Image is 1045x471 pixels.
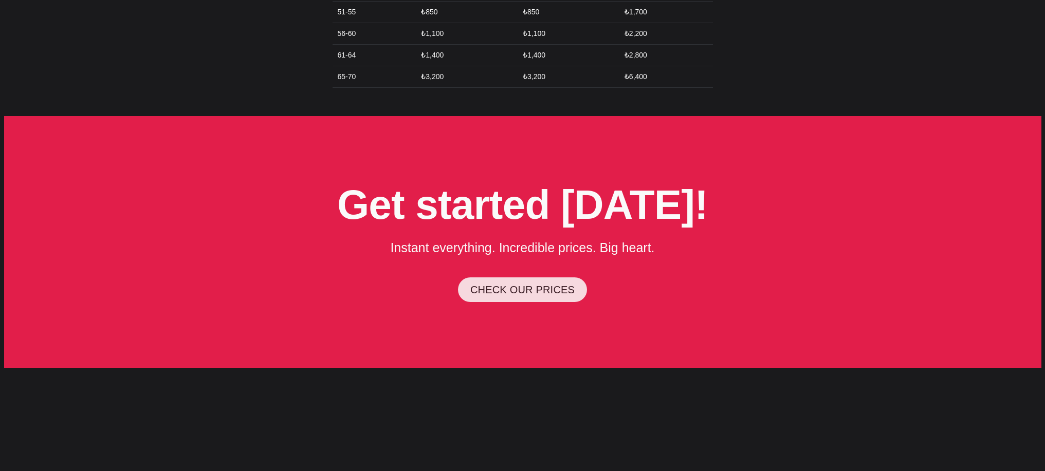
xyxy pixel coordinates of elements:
[337,182,708,228] span: Get started [DATE]!
[333,66,415,88] td: 65-70
[333,45,415,66] td: 61-64
[618,23,713,45] td: ₺2,200
[517,23,618,45] td: ₺1,100
[458,277,587,302] a: CHECK OUR PRICES
[333,23,415,45] td: 56-60
[618,66,713,88] td: ₺6,400
[517,66,618,88] td: ₺3,200
[517,2,618,23] td: ₺850
[517,45,618,66] td: ₺1,400
[415,23,517,45] td: ₺1,100
[415,45,517,66] td: ₺1,400
[618,45,713,66] td: ₺2,800
[333,2,415,23] td: 51-55
[618,2,713,23] td: ₺1,700
[415,66,517,88] td: ₺3,200
[415,2,517,23] td: ₺850
[390,240,654,255] span: Instant everything. Incredible prices. Big heart.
